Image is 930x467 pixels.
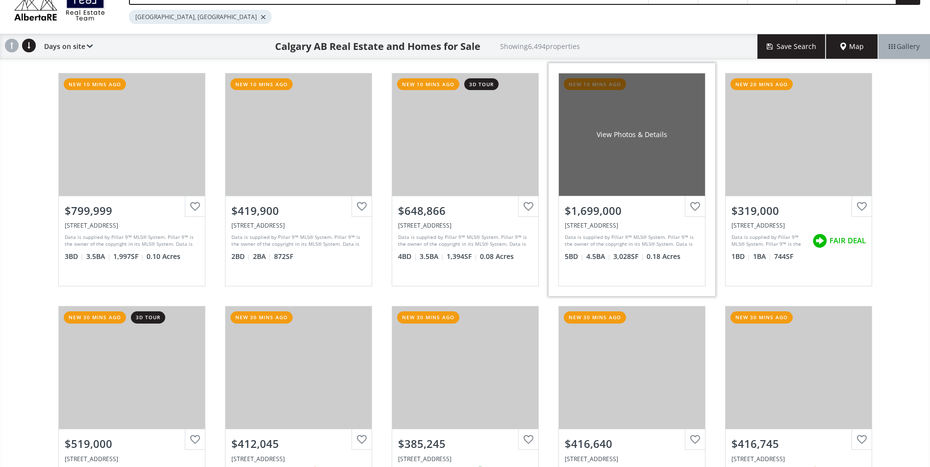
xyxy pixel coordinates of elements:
[810,231,829,251] img: rating icon
[231,221,366,230] div: 560 6 Avenue SE #410, Calgary, AB T2G 1K7
[231,436,366,451] div: $412,045
[731,436,866,451] div: $416,745
[65,455,199,463] div: 1730 5A Street SW #203, Calgary, AB T2S 2E9
[398,455,532,463] div: 110 18A Street NW #630, Calgary, AB T2N 5G5
[65,203,199,218] div: $799,999
[398,233,530,248] div: Data is supplied by Pillar 9™ MLS® System. Pillar 9™ is the owner of the copyright in its MLS® Sy...
[86,252,111,261] span: 3.5 BA
[49,63,215,296] a: new 10 mins ago$799,999[STREET_ADDRESS]Data is supplied by Pillar 9™ MLS® System. Pillar 9™ is th...
[889,42,920,51] span: Gallery
[878,34,930,59] div: Gallery
[398,252,417,261] span: 4 BD
[731,203,866,218] div: $319,000
[398,203,532,218] div: $648,866
[398,436,532,451] div: $385,245
[613,252,644,261] span: 3,028 SF
[253,252,272,261] span: 2 BA
[398,221,532,230] div: 393 Nolanfield Way NW, Calgary, AB T3R1L9
[586,252,611,261] span: 4.5 BA
[731,252,751,261] span: 1 BD
[597,130,667,140] div: View Photos & Details
[731,233,807,248] div: Data is supplied by Pillar 9™ MLS® System. Pillar 9™ is the owner of the copyright in its MLS® Sy...
[480,252,514,261] span: 0.08 Acres
[565,203,699,218] div: $1,699,000
[565,252,584,261] span: 5 BD
[565,436,699,451] div: $416,640
[231,455,366,463] div: 110 18A Street NW #624, Calgary, AB T2N 5G5
[549,63,715,296] a: new 10 mins agoView Photos & Details$1,699,000[STREET_ADDRESS]Data is supplied by Pillar 9™ MLS® ...
[65,252,84,261] span: 3 BD
[420,252,444,261] span: 3.5 BA
[731,455,866,463] div: 110 18A Street NW #646, Calgary, AB T2N 5G5
[147,252,180,261] span: 0.10 Acres
[565,221,699,230] div: 72 Rockcliff Grove NW, Calgary, AB T3G 0C8
[113,252,144,261] span: 1,997 SF
[275,40,480,53] h1: Calgary AB Real Estate and Homes for Sale
[65,436,199,451] div: $519,000
[65,221,199,230] div: 162 Masters Common SE, Calgary, AB T3M 2N4
[231,252,251,261] span: 2 BD
[840,42,864,51] span: Map
[65,233,197,248] div: Data is supplied by Pillar 9™ MLS® System. Pillar 9™ is the owner of the copyright in its MLS® Sy...
[274,252,293,261] span: 872 SF
[753,252,772,261] span: 1 BA
[647,252,680,261] span: 0.18 Acres
[500,43,580,50] h2: Showing 6,494 properties
[774,252,793,261] span: 744 SF
[731,221,866,230] div: 315 24 Avenue SW #404, Calgary, AB T2S 3E7
[715,63,882,296] a: new 20 mins ago$319,000[STREET_ADDRESS]Data is supplied by Pillar 9™ MLS® System. Pillar 9™ is th...
[382,63,549,296] a: new 10 mins ago3d tour$648,866[STREET_ADDRESS]Data is supplied by Pillar 9™ MLS® System. Pillar 9...
[39,34,93,59] div: Days on site
[129,10,272,24] div: [GEOGRAPHIC_DATA], [GEOGRAPHIC_DATA]
[826,34,878,59] div: Map
[447,252,478,261] span: 1,394 SF
[231,203,366,218] div: $419,900
[829,235,866,246] span: FAIR DEAL
[215,63,382,296] a: new 10 mins ago$419,900[STREET_ADDRESS]Data is supplied by Pillar 9™ MLS® System. Pillar 9™ is th...
[231,233,363,248] div: Data is supplied by Pillar 9™ MLS® System. Pillar 9™ is the owner of the copyright in its MLS® Sy...
[757,34,826,59] button: Save Search
[565,455,699,463] div: 110 18A Street NW #620, Calgary, AB T2N 5G5
[565,233,697,248] div: Data is supplied by Pillar 9™ MLS® System. Pillar 9™ is the owner of the copyright in its MLS® Sy...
